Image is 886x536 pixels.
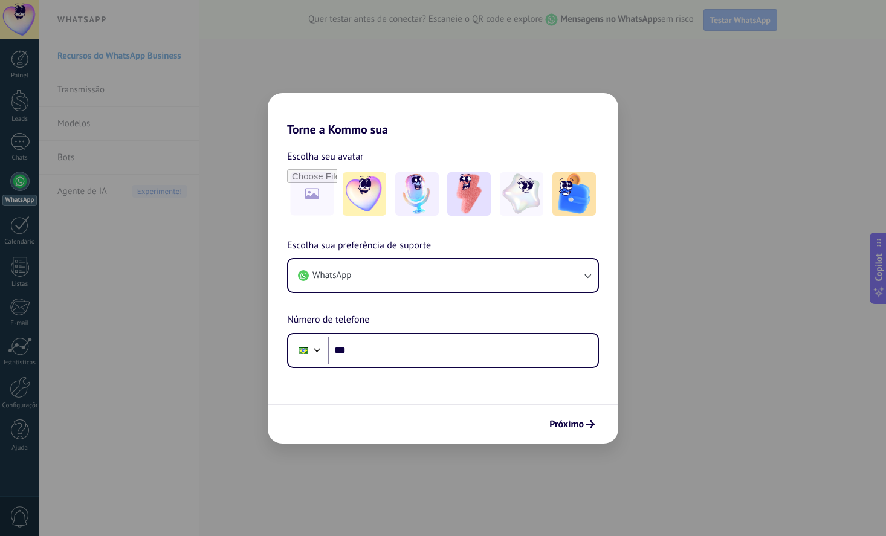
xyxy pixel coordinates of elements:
button: Próximo [544,414,600,434]
span: Número de telefone [287,312,369,328]
img: -4.jpeg [500,172,543,216]
span: Escolha seu avatar [287,149,364,164]
img: -2.jpeg [395,172,439,216]
h2: Torne a Kommo sua [268,93,618,137]
img: -5.jpeg [552,172,596,216]
span: WhatsApp [312,270,351,282]
span: Escolha sua preferência de suporte [287,238,431,254]
span: Próximo [549,420,584,428]
img: -3.jpeg [447,172,491,216]
img: -1.jpeg [343,172,386,216]
div: Brazil: + 55 [292,338,315,363]
button: WhatsApp [288,259,598,292]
